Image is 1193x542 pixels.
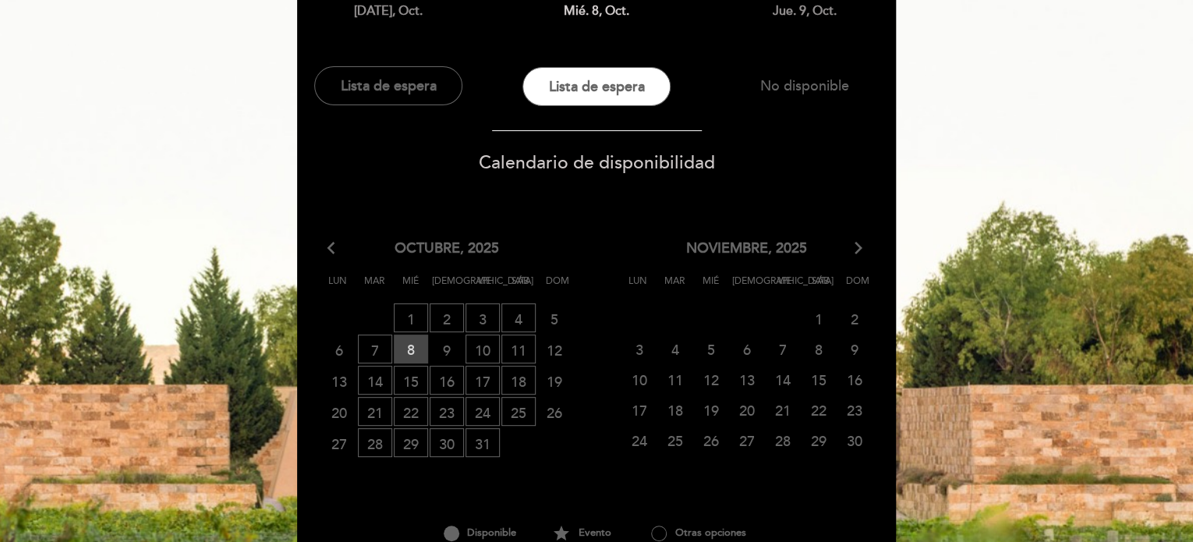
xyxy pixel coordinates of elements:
[537,398,572,427] span: 26
[322,273,353,302] span: Lun
[694,335,728,363] span: 5
[358,397,392,426] span: 21
[522,67,671,106] button: Lista de espera
[658,365,692,394] span: 11
[622,365,657,394] span: 10
[837,335,872,363] span: 9
[322,335,356,364] span: 6
[730,426,764,455] span: 27
[732,273,763,302] span: [DEMOGRAPHIC_DATA]
[504,2,689,20] div: mié. 8, oct.
[622,395,657,424] span: 17
[322,367,356,395] span: 13
[537,367,572,395] span: 19
[658,395,692,424] span: 18
[802,304,836,333] span: 1
[394,303,428,332] span: 1
[466,303,500,332] span: 3
[394,428,428,457] span: 29
[658,426,692,455] span: 25
[694,365,728,394] span: 12
[769,273,800,302] span: Vie
[694,426,728,455] span: 26
[479,152,715,174] span: Calendario de disponibilidad
[851,239,866,259] i: arrow_forward_ios
[395,273,427,302] span: Mié
[358,335,392,363] span: 7
[842,273,873,302] span: Dom
[430,335,464,364] span: 9
[537,304,572,333] span: 5
[622,335,657,363] span: 3
[430,428,464,457] span: 30
[766,365,800,394] span: 14
[501,397,536,426] span: 25
[766,426,800,455] span: 28
[712,2,897,20] div: jue. 9, oct.
[686,239,807,259] span: noviembre, 2025
[501,303,536,332] span: 4
[432,273,463,302] span: [DEMOGRAPHIC_DATA]
[731,66,879,105] button: No disponible
[469,273,500,302] span: Vie
[327,239,342,259] i: arrow_back_ios
[322,398,356,427] span: 20
[837,395,872,424] span: 23
[766,395,800,424] span: 21
[694,395,728,424] span: 19
[359,273,390,302] span: Mar
[659,273,690,302] span: Mar
[696,273,727,302] span: Mié
[730,395,764,424] span: 20
[358,366,392,395] span: 14
[430,303,464,332] span: 2
[837,426,872,455] span: 30
[394,366,428,395] span: 15
[466,428,500,457] span: 31
[466,335,500,363] span: 10
[802,335,836,363] span: 8
[658,335,692,363] span: 4
[537,335,572,364] span: 12
[730,365,764,394] span: 13
[802,426,836,455] span: 29
[622,426,657,455] span: 24
[622,273,653,302] span: Lun
[802,365,836,394] span: 15
[542,273,573,302] span: Dom
[358,428,392,457] span: 28
[837,304,872,333] span: 2
[430,397,464,426] span: 23
[395,239,499,259] span: octubre, 2025
[802,395,836,424] span: 22
[394,335,428,363] span: 8
[322,429,356,458] span: 27
[730,335,764,363] span: 6
[837,365,872,394] span: 16
[505,273,536,302] span: Sáb
[296,2,481,20] div: [DATE], oct.
[766,335,800,363] span: 7
[466,366,500,395] span: 17
[805,273,837,302] span: Sáb
[430,366,464,395] span: 16
[466,397,500,426] span: 24
[501,366,536,395] span: 18
[314,66,462,105] button: Lista de espera
[501,335,536,363] span: 11
[394,397,428,426] span: 22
